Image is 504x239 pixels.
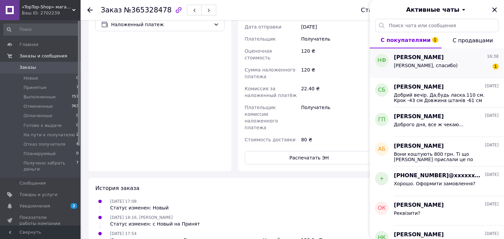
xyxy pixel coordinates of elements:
div: Получатель [300,101,375,134]
span: Получено забрать деньги [24,160,76,172]
button: С покупателями1 [370,32,442,48]
span: [DATE] 17:54 [110,231,137,236]
span: 0 [76,113,79,119]
button: Закрыть [491,6,499,14]
span: 4 [76,141,79,147]
div: [DATE] [300,21,375,33]
span: Новые [24,75,38,81]
span: История заказа [95,185,139,191]
span: 1 [493,63,499,69]
span: С продавцами [453,37,493,44]
span: Отмененные [24,103,53,109]
span: Главная [19,42,38,48]
span: [PERSON_NAME] [394,113,444,121]
span: 0 [76,75,79,81]
span: [PERSON_NAME] [394,231,444,239]
span: [DATE] [485,83,499,89]
span: Сообщения [19,180,46,186]
span: НФ [377,57,386,64]
div: 120 ₴ [300,45,375,64]
span: Оплаченные [24,113,52,119]
span: Хорошо. Оформити замовлення? [394,181,475,186]
span: 1 [432,37,438,43]
span: Сумма наложенного платежа [245,67,295,79]
div: 22.40 ₴ [300,83,375,101]
span: Отказ получателя [24,141,65,147]
span: Реквізити? [394,210,420,216]
span: [PERSON_NAME] [394,54,444,61]
span: Плательщик [245,36,276,42]
span: Готово к выдаче [24,123,62,129]
span: [DATE] 17:08 [110,199,137,204]
span: [PERSON_NAME], спасибо) [394,63,458,68]
button: С продавцами [442,32,504,48]
span: [DATE] [485,113,499,118]
span: АБ [378,145,385,153]
span: [DATE] [485,142,499,148]
span: ГП [378,116,385,124]
span: Комиссия за наложенный платёж [245,86,297,98]
span: Наложенный платеж [111,21,211,28]
button: +[PHONE_NUMBER]@xxxxxx$.com[DATE]Хорошо. Оформити замовлення? [370,166,504,196]
span: Заказы и сообщения [19,53,67,59]
span: [PERSON_NAME] [394,83,444,91]
div: 120 ₴ [300,64,375,83]
span: 0 [76,123,79,129]
div: Вернуться назад [87,7,93,13]
span: [PERSON_NAME] [394,201,444,209]
span: Показатели работы компании [19,214,62,227]
button: ОК[PERSON_NAME][DATE]Реквізити? [370,196,504,226]
div: Ваш ID: 2702239 [22,10,81,16]
div: 80 ₴ [300,134,375,146]
span: ОК [378,204,386,212]
span: 757 [72,94,79,100]
span: 363 [72,103,79,109]
span: Выполненные [24,94,56,100]
span: 2 [71,203,77,209]
div: Статус изменен: Новый [110,204,169,211]
span: Заказ [101,6,122,14]
input: Поиск [3,23,79,36]
span: + [379,175,384,183]
input: Поиск чата или сообщения [375,19,499,32]
span: Активные чаты [406,5,460,14]
button: НФ[PERSON_NAME]16:38[PERSON_NAME], спасибо)1 [370,48,504,78]
span: Доброго дня, все ж чекаю... [394,122,463,127]
span: Вони коштують 800 грн. Ті що [PERSON_NAME] прислали це по розпродажу. Вони залиштлися тільки в 68... [394,151,489,162]
span: Принятые [24,85,47,91]
button: Распечатать ЭН [245,151,374,164]
button: ГП[PERSON_NAME][DATE]Доброго дня, все ж чекаю... [370,107,504,137]
span: №365328478 [124,6,172,14]
span: Планируемый [24,151,55,157]
span: Заказы [19,64,36,70]
div: Статус изменен: с Новый на Принят [110,221,200,227]
span: С покупателями [381,37,431,43]
span: 7 [76,85,79,91]
button: АБ[PERSON_NAME][DATE]Вони коштують 800 грн. Ті що [PERSON_NAME] прислали це по розпродажу. Вони з... [370,137,504,166]
span: СБ [378,86,385,94]
span: Дата отправки [245,24,282,30]
div: Статус заказа [361,7,406,13]
span: [PHONE_NUMBER]@xxxxxx$.com [394,172,484,180]
span: 0 [76,151,79,157]
span: Плательщик комиссии наложенного платежа [245,105,278,130]
span: Оценочная стоимость [245,48,272,60]
button: СБ[PERSON_NAME][DATE]Добрий вечір. Да,будь ласка.110 см. Крок -43 см Довжина штанів -61 см [370,78,504,107]
span: Стоимость доставки [245,137,296,142]
button: Активные чаты [388,5,485,14]
span: 2 [76,132,79,138]
span: [DATE] [485,201,499,207]
span: Уведомления [19,203,50,209]
span: [DATE] [485,231,499,237]
span: На пути к получателю [24,132,75,138]
span: «TopTop-Shop» магазин детской одежды [22,4,72,10]
span: [DATE] [485,172,499,178]
span: Товары и услуги [19,192,57,198]
span: Добрий вечір. Да,будь ласка.110 см. Крок -43 см Довжина штанів -61 см [394,92,489,103]
span: [DATE] 18:16, [PERSON_NAME] [110,215,173,220]
span: [PERSON_NAME] [394,142,444,150]
span: 7 [76,160,79,172]
span: 16:38 [487,54,499,59]
div: Получатель [300,33,375,45]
